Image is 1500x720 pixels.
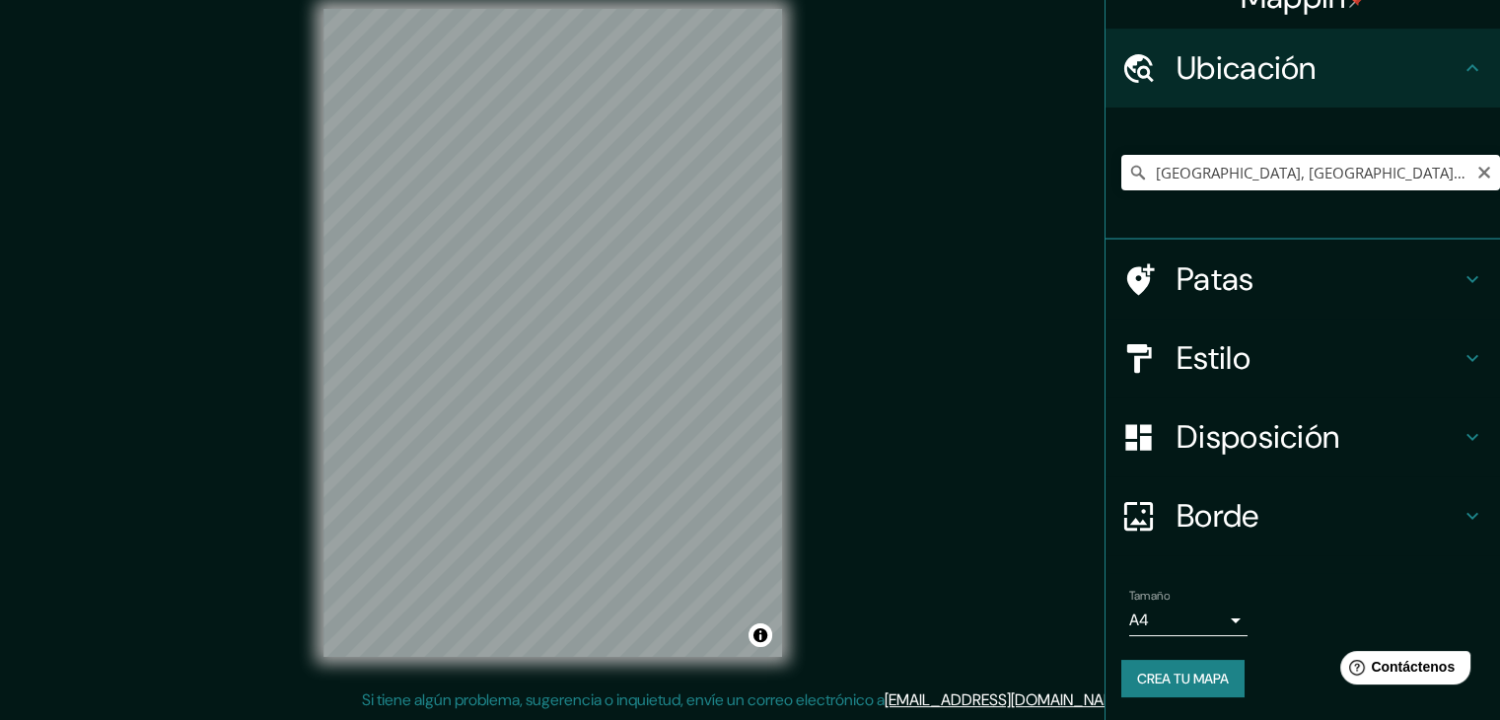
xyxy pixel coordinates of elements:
button: Activar o desactivar atribución [749,623,772,647]
font: Ubicación [1177,47,1317,89]
font: Estilo [1177,337,1250,379]
button: Claro [1476,162,1492,180]
div: Patas [1106,240,1500,319]
div: Borde [1106,476,1500,555]
a: [EMAIL_ADDRESS][DOMAIN_NAME] [885,689,1128,710]
div: Ubicación [1106,29,1500,108]
div: Estilo [1106,319,1500,397]
font: Patas [1177,258,1254,300]
div: A4 [1129,605,1248,636]
font: Borde [1177,495,1259,537]
input: Elige tu ciudad o zona [1121,155,1500,190]
font: Crea tu mapa [1137,670,1229,687]
iframe: Lanzador de widgets de ayuda [1324,643,1478,698]
canvas: Mapa [323,9,782,657]
font: Disposición [1177,416,1339,458]
font: Si tiene algún problema, sugerencia o inquietud, envíe un correo electrónico a [362,689,885,710]
button: Crea tu mapa [1121,660,1245,697]
div: Disposición [1106,397,1500,476]
font: A4 [1129,610,1149,630]
font: Tamaño [1129,588,1170,604]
